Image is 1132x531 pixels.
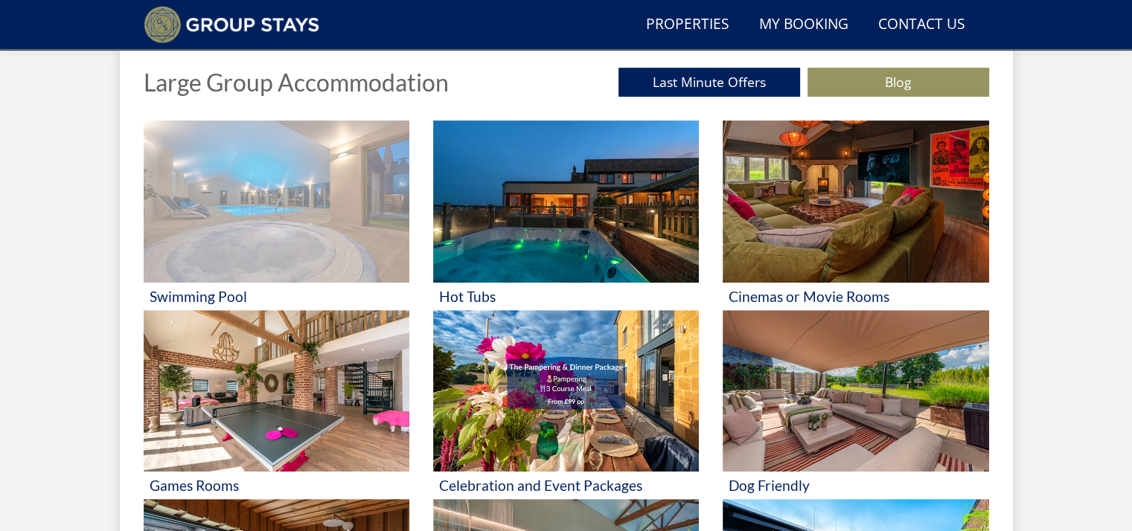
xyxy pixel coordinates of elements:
h3: Celebration and Event Packages [439,477,693,493]
h3: Dog Friendly [729,477,982,493]
h3: Cinemas or Movie Rooms [729,289,982,304]
a: 'Dog Friendly' - Large Group Accommodation Holiday Ideas Dog Friendly [723,310,988,500]
a: Properties [640,8,735,42]
a: 'Swimming Pool' - Large Group Accommodation Holiday Ideas Swimming Pool [144,120,409,310]
h1: Large Group Accommodation [144,69,449,95]
a: 'Cinemas or Movie Rooms' - Large Group Accommodation Holiday Ideas Cinemas or Movie Rooms [723,120,988,310]
img: 'Dog Friendly' - Large Group Accommodation Holiday Ideas [723,310,988,472]
h3: Hot Tubs [439,289,693,304]
a: 'Celebration and Event Packages' - Large Group Accommodation Holiday Ideas Celebration and Event ... [433,310,699,500]
a: 'Hot Tubs' - Large Group Accommodation Holiday Ideas Hot Tubs [433,120,699,310]
a: 'Games Rooms' - Large Group Accommodation Holiday Ideas Games Rooms [144,310,409,500]
a: Blog [808,68,989,97]
img: Group Stays [144,6,320,43]
img: 'Games Rooms' - Large Group Accommodation Holiday Ideas [144,310,409,472]
img: 'Celebration and Event Packages' - Large Group Accommodation Holiday Ideas [433,310,699,472]
a: Last Minute Offers [618,68,800,97]
a: Contact Us [872,8,971,42]
a: My Booking [753,8,854,42]
img: 'Cinemas or Movie Rooms' - Large Group Accommodation Holiday Ideas [723,120,988,283]
h3: Swimming Pool [150,289,403,304]
h3: Games Rooms [150,477,403,493]
img: 'Hot Tubs' - Large Group Accommodation Holiday Ideas [433,120,699,283]
img: 'Swimming Pool' - Large Group Accommodation Holiday Ideas [144,120,409,283]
